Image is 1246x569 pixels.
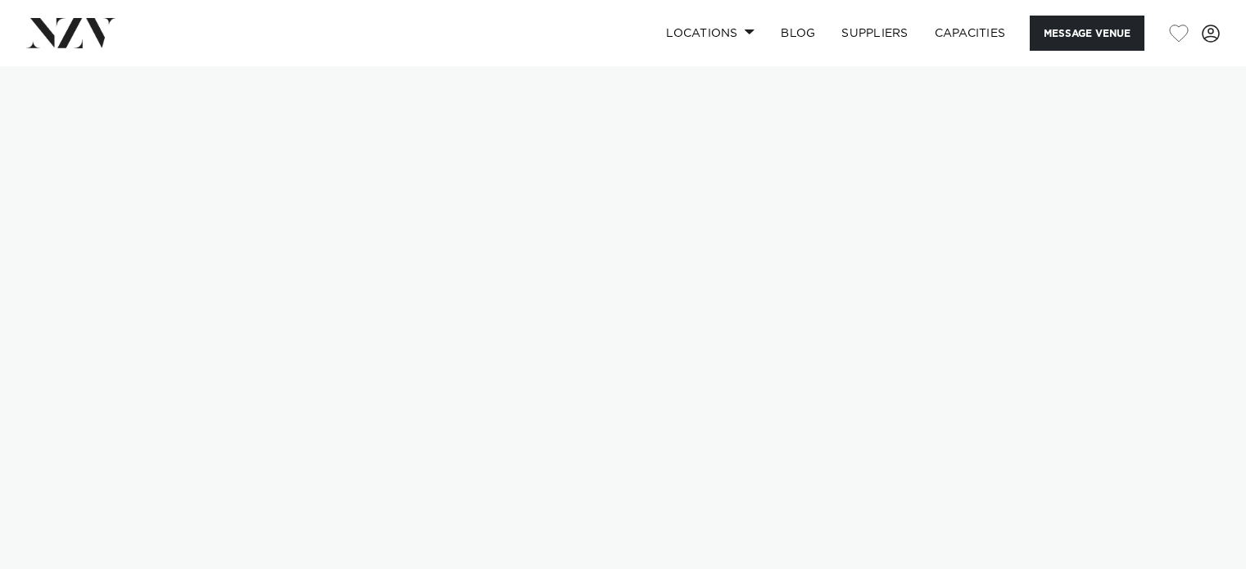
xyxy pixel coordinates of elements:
[768,16,828,51] a: BLOG
[26,18,116,47] img: nzv-logo.png
[828,16,921,51] a: SUPPLIERS
[1030,16,1144,51] button: Message Venue
[922,16,1019,51] a: Capacities
[653,16,768,51] a: Locations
